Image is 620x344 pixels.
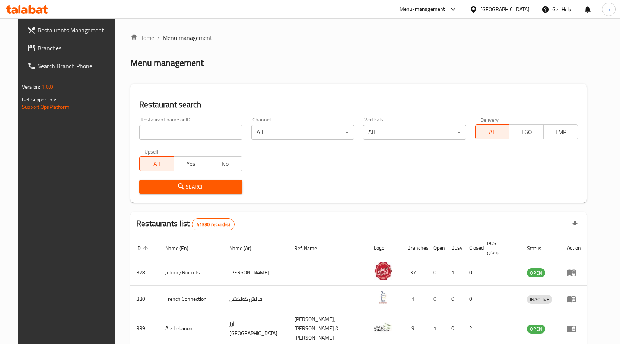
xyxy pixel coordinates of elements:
[145,182,236,192] span: Search
[475,124,510,139] button: All
[374,288,392,307] img: French Connection
[294,244,327,253] span: Ref. Name
[130,259,159,286] td: 328
[445,259,463,286] td: 1
[229,244,261,253] span: Name (Ar)
[136,218,235,230] h2: Restaurants list
[374,318,392,337] img: Arz Lebanon
[427,286,445,312] td: 0
[480,5,530,13] div: [GEOGRAPHIC_DATA]
[478,127,507,138] span: All
[144,149,158,154] label: Upsell
[159,286,223,312] td: French Connection
[567,324,581,333] div: Menu
[401,237,427,259] th: Branches
[527,295,552,304] span: INACTIVE
[463,259,481,286] td: 0
[445,237,463,259] th: Busy
[547,127,575,138] span: TMP
[38,26,116,35] span: Restaurants Management
[130,33,154,42] a: Home
[21,21,122,39] a: Restaurants Management
[527,269,545,277] span: OPEN
[157,33,160,42] li: /
[192,218,235,230] div: Total records count
[427,237,445,259] th: Open
[165,244,198,253] span: Name (En)
[463,237,481,259] th: Closed
[130,57,204,69] h2: Menu management
[38,61,116,70] span: Search Branch Phone
[139,180,242,194] button: Search
[192,221,234,228] span: 41330 record(s)
[21,57,122,75] a: Search Branch Phone
[401,286,427,312] td: 1
[163,33,212,42] span: Menu management
[567,268,581,277] div: Menu
[143,158,171,169] span: All
[130,286,159,312] td: 330
[527,325,545,333] span: OPEN
[41,82,53,92] span: 1.0.0
[400,5,445,14] div: Menu-management
[251,125,354,140] div: All
[363,125,466,140] div: All
[136,244,150,253] span: ID
[211,158,239,169] span: No
[401,259,427,286] td: 37
[561,237,587,259] th: Action
[445,286,463,312] td: 0
[38,44,116,53] span: Branches
[509,124,544,139] button: TGO
[159,259,223,286] td: Johnny Rockets
[21,39,122,57] a: Branches
[567,294,581,303] div: Menu
[139,156,174,171] button: All
[130,33,587,42] nav: breadcrumb
[177,158,205,169] span: Yes
[543,124,578,139] button: TMP
[607,5,610,13] span: n
[427,259,445,286] td: 0
[174,156,208,171] button: Yes
[139,125,242,140] input: Search for restaurant name or ID..
[22,95,56,104] span: Get support on:
[463,286,481,312] td: 0
[527,244,551,253] span: Status
[223,286,288,312] td: فرنش كونكشن
[139,99,578,110] h2: Restaurant search
[208,156,242,171] button: No
[566,215,584,233] div: Export file
[22,82,40,92] span: Version:
[527,295,552,304] div: INACTIVE
[487,239,512,257] span: POS group
[22,102,69,112] a: Support.OpsPlatform
[223,259,288,286] td: [PERSON_NAME]
[374,262,392,280] img: Johnny Rockets
[480,117,499,122] label: Delivery
[512,127,541,138] span: TGO
[368,237,401,259] th: Logo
